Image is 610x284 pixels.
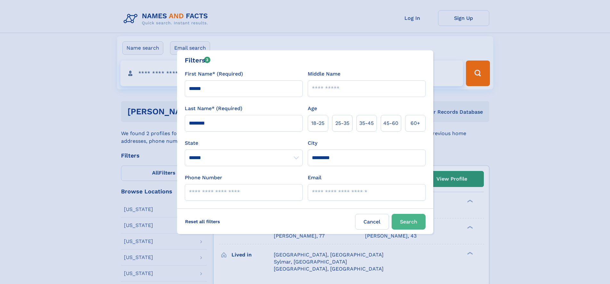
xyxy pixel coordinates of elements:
label: Cancel [355,214,389,230]
span: 35‑45 [359,119,374,127]
label: Middle Name [308,70,340,78]
button: Search [392,214,426,230]
span: 60+ [411,119,420,127]
div: Filters [185,55,211,65]
span: 45‑60 [383,119,398,127]
label: Phone Number [185,174,222,182]
label: Last Name* (Required) [185,105,242,112]
label: State [185,139,303,147]
label: Age [308,105,317,112]
label: City [308,139,317,147]
label: Email [308,174,321,182]
label: Reset all filters [181,214,224,229]
span: 18‑25 [311,119,324,127]
span: 25‑35 [335,119,349,127]
label: First Name* (Required) [185,70,243,78]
